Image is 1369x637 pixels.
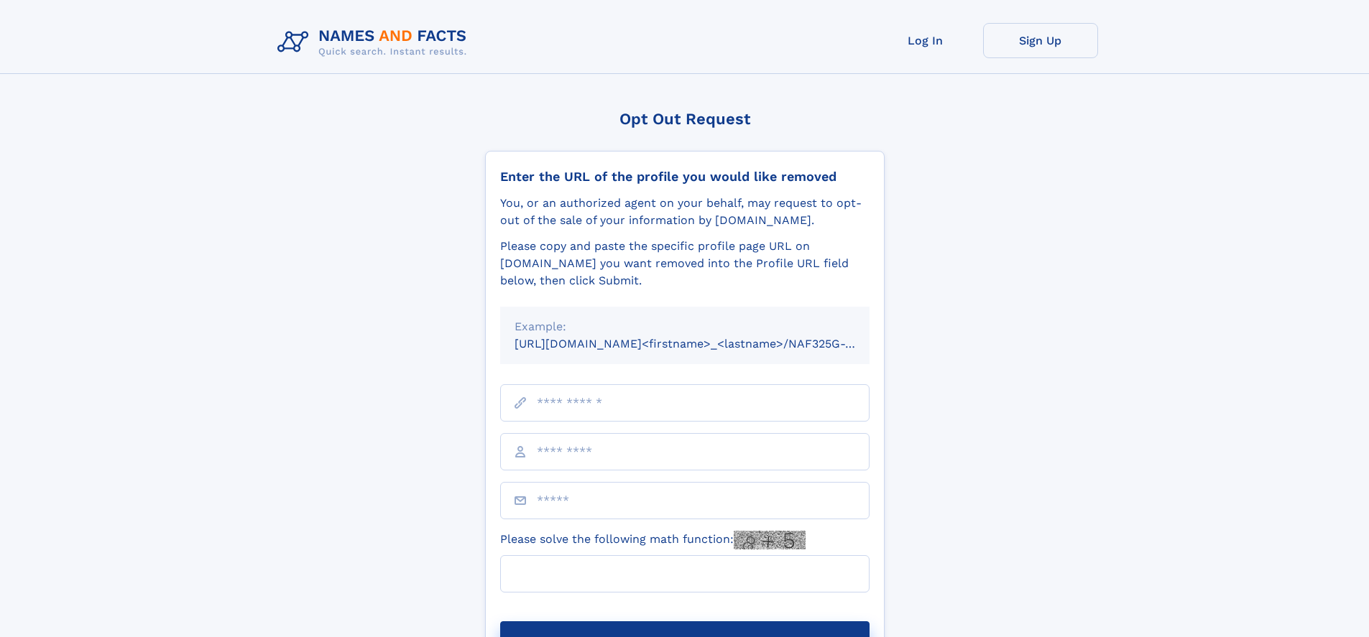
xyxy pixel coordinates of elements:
[500,531,806,549] label: Please solve the following math function:
[983,23,1098,58] a: Sign Up
[500,238,870,289] div: Please copy and paste the specific profile page URL on [DOMAIN_NAME] you want removed into the Pr...
[485,110,885,128] div: Opt Out Request
[500,169,870,185] div: Enter the URL of the profile you would like removed
[272,23,479,62] img: Logo Names and Facts
[515,318,855,335] div: Example:
[500,195,870,229] div: You, or an authorized agent on your behalf, may request to opt-out of the sale of your informatio...
[868,23,983,58] a: Log In
[515,337,897,350] small: [URL][DOMAIN_NAME]<firstname>_<lastname>/NAF325G-xxxxxxxx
